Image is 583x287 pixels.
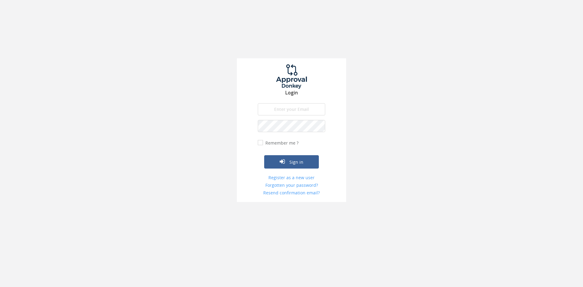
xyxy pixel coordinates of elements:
[258,175,325,181] a: Register as a new user
[258,190,325,196] a: Resend confirmation email?
[237,90,346,96] h3: Login
[258,103,325,115] input: Enter your Email
[269,64,314,89] img: logo.png
[264,140,298,146] label: Remember me ?
[258,182,325,188] a: Forgotten your password?
[264,155,319,169] button: Sign in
